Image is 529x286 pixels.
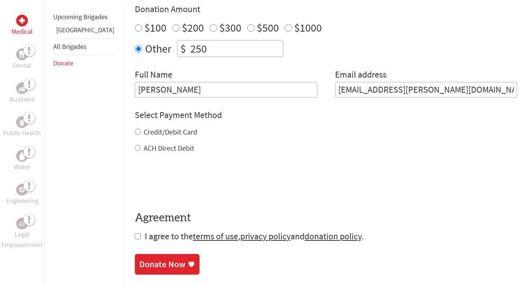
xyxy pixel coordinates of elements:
[11,15,33,37] a: MedicalMedical
[144,127,197,136] label: Credit/Debit Card
[1,229,43,250] p: Legal Empowerment
[13,49,31,71] a: DentalDental
[135,82,317,97] input: Enter Full Name
[19,187,25,193] img: Engineering
[19,151,25,160] img: Water
[53,9,114,25] li: Upcoming Brigades
[6,196,39,206] p: Engineering
[19,118,25,126] img: Public Health
[53,42,86,51] a: All Brigades
[14,150,30,172] a: WaterWater
[219,21,241,35] label: $300
[14,162,30,172] p: Water
[19,51,25,58] img: Dental
[145,40,171,57] label: Other
[139,258,186,270] div: Donate Now
[3,116,41,138] a: Public HealthPublic Health
[10,82,35,104] a: BusinessBusiness
[335,69,386,82] label: Email address
[19,85,25,91] img: Business
[10,94,35,104] p: Business
[16,15,28,26] div: Medical
[135,168,246,197] iframe: reCAPTCHA
[135,69,172,82] label: Full Name
[1,218,43,250] a: Legal EmpowermentLegal Empowerment
[13,60,31,71] p: Dental
[182,21,204,35] label: $200
[11,26,33,37] p: Medical
[53,12,108,21] a: Upcoming Brigades
[53,59,73,67] a: Donate
[135,3,517,15] h4: Donation Amount
[3,128,41,138] p: Public Health
[16,82,28,94] div: Business
[189,40,283,57] input: Enter Amount
[135,211,517,225] h4: Agreement
[16,218,28,229] div: Legal Empowerment
[56,26,114,34] a: [GEOGRAPHIC_DATA]
[19,18,25,24] img: Medical
[144,143,194,153] label: ACH Direct Debit
[257,21,279,35] label: $500
[53,25,114,38] li: Panama
[135,254,199,275] a: Donate Now
[53,38,114,55] li: All Brigades
[144,21,166,35] label: $100
[177,40,189,57] div: $
[305,230,361,242] a: donation policy
[16,49,28,60] div: Dental
[16,184,28,196] div: Engineering
[135,109,517,121] h4: Select Payment Method
[19,221,25,226] img: Legal Empowerment
[16,116,28,128] div: Public Health
[294,21,322,35] label: $1000
[6,184,39,206] a: EngineeringEngineering
[145,230,364,242] span: I agree to the , and .
[335,82,518,97] input: Your Email
[16,150,28,162] div: Water
[193,230,238,242] a: terms of use
[53,55,114,71] li: Donate
[240,230,291,242] a: privacy policy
